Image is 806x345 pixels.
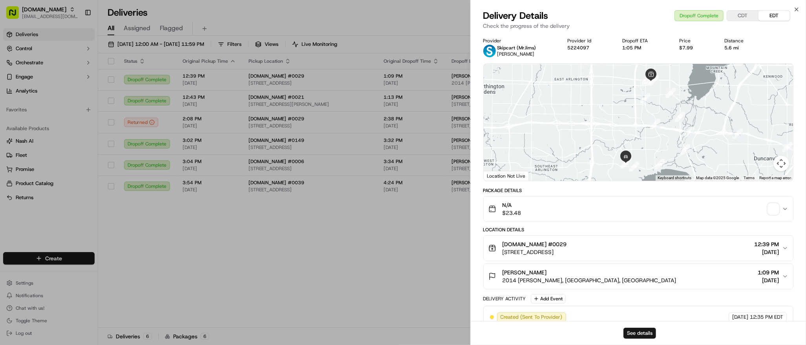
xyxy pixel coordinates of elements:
[133,77,143,87] button: Start new chat
[758,276,779,284] span: [DATE]
[5,111,63,125] a: 📗Knowledge Base
[732,314,748,321] span: [DATE]
[27,75,129,83] div: Start new chat
[658,175,691,181] button: Keyboard shortcuts
[679,38,712,44] div: Price
[750,314,783,321] span: 12:35 PM EDT
[497,45,536,51] p: Skipcart (MrJims)
[55,133,95,139] a: Powered byPylon
[724,45,762,51] div: 5.6 mi
[16,114,60,122] span: Knowledge Base
[501,314,563,321] span: Created (Sent To Provider)
[503,240,567,248] span: [DOMAIN_NAME] #0029
[484,196,793,222] button: N/A$23.48
[623,45,667,51] div: 1:05 PM
[679,45,712,51] div: $7.99
[665,88,676,98] div: 10
[759,176,791,180] a: Report a map error
[696,176,739,180] span: Map data ©2025 Google
[483,227,793,233] div: Location Details
[483,22,793,30] p: Check the progress of the delivery
[754,240,779,248] span: 12:39 PM
[773,156,789,171] button: Map camera controls
[503,201,521,209] span: N/A
[642,75,652,85] div: 7
[8,31,143,44] p: Welcome 👋
[503,276,676,284] span: 2014 [PERSON_NAME], [GEOGRAPHIC_DATA], [GEOGRAPHIC_DATA]
[483,45,496,57] img: profile_skipcart_partner.png
[483,38,555,44] div: Provider
[8,114,14,121] div: 📗
[684,127,695,137] div: 4
[66,114,73,121] div: 💻
[497,51,535,57] span: [PERSON_NAME]
[649,75,659,85] div: 9
[654,159,665,169] div: 13
[503,209,521,217] span: $23.48
[758,11,790,21] button: EDT
[484,171,529,181] div: Location Not Live
[486,171,512,181] a: Open this area in Google Maps (opens a new window)
[531,294,566,303] button: Add Event
[78,133,95,139] span: Pylon
[27,83,99,89] div: We're available if you need us!
[484,236,793,261] button: [DOMAIN_NAME] #0029[STREET_ADDRESS]12:39 PM[DATE]
[675,112,685,122] div: 11
[621,158,631,169] div: 15
[650,119,660,129] div: 5
[744,176,755,180] a: Terms (opens in new tab)
[8,75,22,89] img: 1736555255976-a54dd68f-1ca7-489b-9aae-adbdc363a1c4
[567,38,610,44] div: Provider Id
[8,8,24,24] img: Nash
[754,248,779,256] span: [DATE]
[623,38,667,44] div: Dropoff ETA
[733,129,743,139] div: 3
[640,93,651,103] div: 6
[20,51,141,59] input: Got a question? Start typing here...
[503,269,547,276] span: [PERSON_NAME]
[483,9,548,22] span: Delivery Details
[727,11,758,21] button: CDT
[484,264,793,289] button: [PERSON_NAME]2014 [PERSON_NAME], [GEOGRAPHIC_DATA], [GEOGRAPHIC_DATA]1:09 PM[DATE]
[483,187,793,194] div: Package Details
[623,328,656,339] button: See details
[724,38,762,44] div: Distance
[483,296,526,302] div: Delivery Activity
[486,171,512,181] img: Google
[782,142,793,152] div: 2
[63,111,129,125] a: 💻API Documentation
[74,114,126,122] span: API Documentation
[629,162,639,172] div: 14
[680,144,690,154] div: 12
[567,45,589,51] button: 5224097
[503,248,567,256] span: [STREET_ADDRESS]
[758,269,779,276] span: 1:09 PM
